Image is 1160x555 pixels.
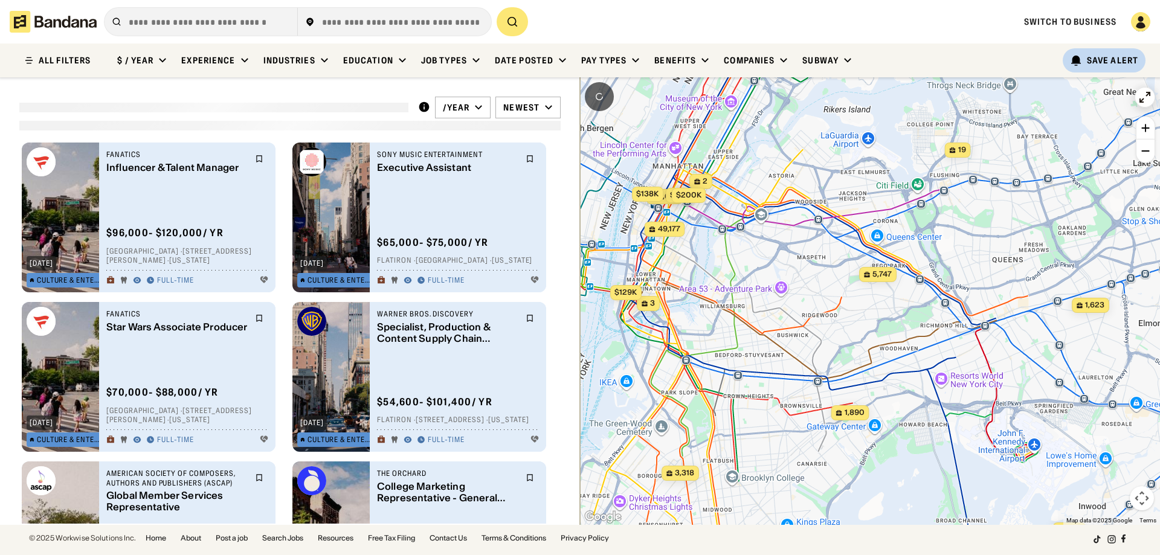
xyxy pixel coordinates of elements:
div: College Marketing Representative - General Location [377,481,518,504]
div: $ / year [117,55,153,66]
span: 3 [650,298,655,309]
div: ALL FILTERS [39,56,91,65]
div: American Society of Composers, Authors and Publishers (ASCAP) [106,469,248,487]
img: Fanatics logo [27,307,56,336]
div: /year [443,102,470,113]
div: Fanatics [106,150,248,159]
div: $ 96,000 - $120,000 / yr [106,226,224,239]
span: 49,177 [658,224,680,234]
a: Open this area in Google Maps (opens a new window) [583,509,623,525]
div: [GEOGRAPHIC_DATA] · [STREET_ADDRESS][PERSON_NAME] · [US_STATE] [106,406,268,425]
div: Specialist, Production & Content Supply Chain Procurement [377,321,518,344]
div: [GEOGRAPHIC_DATA] · [STREET_ADDRESS][PERSON_NAME] · [US_STATE] [106,246,268,265]
span: $200k [676,190,701,199]
div: Culture & Entertainment [37,277,100,284]
div: Sony Music Entertainment [377,150,518,159]
img: American Society of Composers, Authors and Publishers (ASCAP) logo [27,466,56,495]
div: Culture & Entertainment [308,436,370,443]
a: Terms & Conditions [482,534,546,542]
span: Map data ©2025 Google [1066,517,1132,524]
img: Bandana logotype [10,11,97,33]
div: [DATE] [300,260,324,267]
span: 5,747 [872,269,892,280]
div: Flatiron · [STREET_ADDRESS] · [US_STATE] [377,415,539,425]
div: Experience [181,55,235,66]
a: Terms (opens in new tab) [1139,517,1156,524]
a: Free Tax Filing [368,534,415,542]
span: $709k [670,190,694,199]
span: 2 [703,176,707,187]
div: Warner Bros. Discovery [377,309,518,319]
div: Education [343,55,393,66]
div: $ 65,000 - $75,000 / yr [377,236,489,249]
div: Subway [802,55,839,66]
div: [DATE] [300,419,324,426]
div: Executive Assistant [377,162,518,173]
div: [DATE] [30,419,53,426]
div: Full-time [157,276,194,286]
a: Post a job [216,534,248,542]
button: Map camera controls [1130,486,1154,510]
div: Date Posted [495,55,553,66]
img: Fanatics logo [27,147,56,176]
img: The Orchard logo [297,466,326,495]
div: Star Wars Associate Producer [106,321,248,333]
img: Warner Bros. Discovery logo [297,307,326,336]
div: Full-time [157,435,194,445]
div: Newest [503,102,540,113]
a: Home [146,534,166,542]
a: Switch to Business [1024,16,1116,27]
div: Save Alert [1087,55,1138,66]
span: 1,890 [845,408,865,418]
span: 19 [958,145,966,155]
div: $ 54,600 - $101,400 / yr [377,396,492,408]
div: Industries [263,55,315,66]
a: Search Jobs [262,534,303,542]
a: Contact Us [430,534,467,542]
div: Full-time [428,276,465,286]
div: Culture & Entertainment [37,436,100,443]
div: Fanatics [106,309,248,319]
div: $ 70,000 - $88,000 / yr [106,386,219,399]
span: $129k [614,287,637,297]
div: Influencer & Talent Manager [106,162,248,173]
div: Companies [724,55,775,66]
div: Full-time [428,435,465,445]
a: Privacy Policy [561,534,609,542]
div: grid [19,138,561,524]
div: Culture & Entertainment [308,277,370,284]
span: $138k [636,189,659,198]
div: Job Types [421,55,467,66]
a: About [181,534,201,542]
div: © 2025 Workwise Solutions Inc. [29,534,136,542]
div: Pay Types [581,55,627,66]
div: Flatiron · [GEOGRAPHIC_DATA] · [US_STATE] [377,256,539,266]
a: Resources [318,534,353,542]
img: Google [583,509,623,525]
span: 1,623 [1085,300,1104,310]
div: Global Member Services Representative [106,490,248,513]
div: [DATE] [30,260,53,267]
div: Benefits [654,55,696,66]
div: The Orchard [377,469,518,478]
span: 3,318 [675,468,694,478]
img: Sony Music Entertainment logo [297,147,326,176]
